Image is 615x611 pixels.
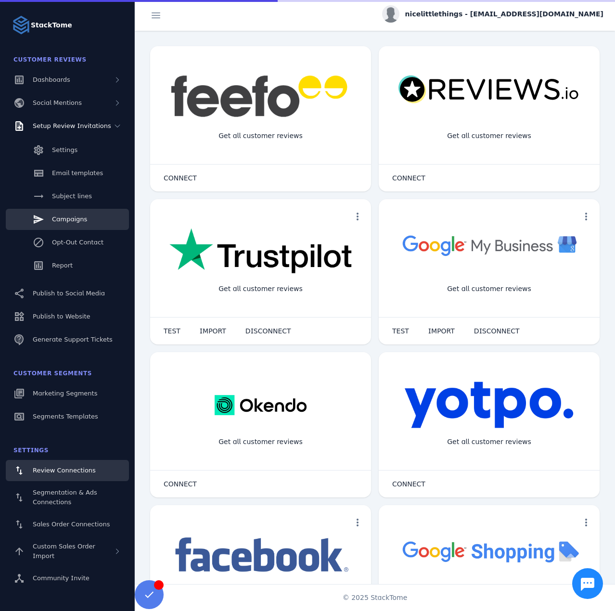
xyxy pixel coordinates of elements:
[33,313,90,320] span: Publish to Website
[52,169,103,177] span: Email templates
[211,429,310,455] div: Get all customer reviews
[190,321,236,341] button: IMPORT
[6,568,129,589] a: Community Invite
[33,574,90,582] span: Community Invite
[6,209,129,230] a: Campaigns
[33,390,97,397] span: Marketing Segments
[154,321,190,341] button: TEST
[169,534,352,577] img: facebook.png
[164,175,197,181] span: CONNECT
[419,321,464,341] button: IMPORT
[6,306,129,327] a: Publish to Website
[164,481,197,487] span: CONNECT
[154,474,206,494] button: CONNECT
[405,9,603,19] span: nicelittlethings - [EMAIL_ADDRESS][DOMAIN_NAME]
[33,543,95,560] span: Custom Sales Order Import
[348,207,367,226] button: more
[577,513,596,532] button: more
[13,56,87,63] span: Customer Reviews
[392,328,409,334] span: TEST
[169,75,352,117] img: feefo.png
[164,328,180,334] span: TEST
[6,232,129,253] a: Opt-Out Contact
[33,99,82,106] span: Social Mentions
[398,534,580,568] img: googleshopping.png
[13,370,92,377] span: Customer Segments
[464,321,529,341] button: DISCONNECT
[33,489,97,506] span: Segmentation & Ads Connections
[474,328,520,334] span: DISCONNECT
[6,255,129,276] a: Report
[154,168,206,188] button: CONNECT
[382,5,399,23] img: profile.jpg
[200,328,226,334] span: IMPORT
[382,5,603,23] button: nicelittlethings - [EMAIL_ADDRESS][DOMAIN_NAME]
[6,186,129,207] a: Subject lines
[211,276,310,302] div: Get all customer reviews
[383,168,435,188] button: CONNECT
[428,328,455,334] span: IMPORT
[392,481,425,487] span: CONNECT
[6,283,129,304] a: Publish to Social Media
[348,513,367,532] button: more
[33,521,110,528] span: Sales Order Connections
[33,413,98,420] span: Segments Templates
[33,122,111,129] span: Setup Review Invitations
[211,123,310,149] div: Get all customer reviews
[439,429,539,455] div: Get all customer reviews
[343,593,408,603] span: © 2025 StackTome
[33,76,70,83] span: Dashboards
[52,262,73,269] span: Report
[52,146,77,153] span: Settings
[52,192,92,200] span: Subject lines
[398,228,580,262] img: googlebusiness.png
[33,467,96,474] span: Review Connections
[6,483,129,512] a: Segmentation & Ads Connections
[236,321,301,341] button: DISCONNECT
[392,175,425,181] span: CONNECT
[169,228,352,275] img: trustpilot.png
[6,514,129,535] a: Sales Order Connections
[6,163,129,184] a: Email templates
[33,290,105,297] span: Publish to Social Media
[6,406,129,427] a: Segments Templates
[6,460,129,481] a: Review Connections
[52,216,87,223] span: Campaigns
[439,123,539,149] div: Get all customer reviews
[383,474,435,494] button: CONNECT
[52,239,103,246] span: Opt-Out Contact
[398,75,580,104] img: reviewsio.svg
[245,328,291,334] span: DISCONNECT
[6,383,129,404] a: Marketing Segments
[439,276,539,302] div: Get all customer reviews
[432,582,546,608] div: Import Products from Google
[13,447,49,454] span: Settings
[12,15,31,35] img: Logo image
[577,207,596,226] button: more
[33,336,113,343] span: Generate Support Tickets
[6,140,129,161] a: Settings
[6,329,129,350] a: Generate Support Tickets
[215,381,307,429] img: okendo.webp
[383,321,419,341] button: TEST
[404,381,574,429] img: yotpo.png
[31,20,72,30] strong: StackTome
